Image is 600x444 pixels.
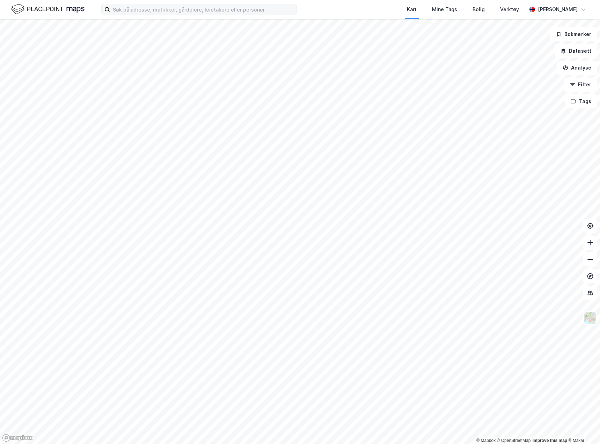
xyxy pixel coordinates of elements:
iframe: Chat Widget [565,410,600,444]
a: Mapbox [476,438,496,443]
div: Kontrollprogram for chat [565,410,600,444]
img: Z [584,311,597,325]
div: Bolig [473,5,485,14]
a: Improve this map [533,438,567,443]
div: Mine Tags [432,5,457,14]
button: Analyse [557,61,597,75]
button: Bokmerker [550,27,597,41]
div: [PERSON_NAME] [538,5,578,14]
div: Verktøy [500,5,519,14]
input: Søk på adresse, matrikkel, gårdeiere, leietakere eller personer [110,4,297,15]
a: OpenStreetMap [497,438,531,443]
button: Datasett [555,44,597,58]
a: Mapbox homepage [2,434,33,442]
div: Kart [407,5,417,14]
img: logo.f888ab2527a4732fd821a326f86c7f29.svg [11,3,85,15]
button: Tags [565,94,597,108]
button: Filter [564,78,597,92]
